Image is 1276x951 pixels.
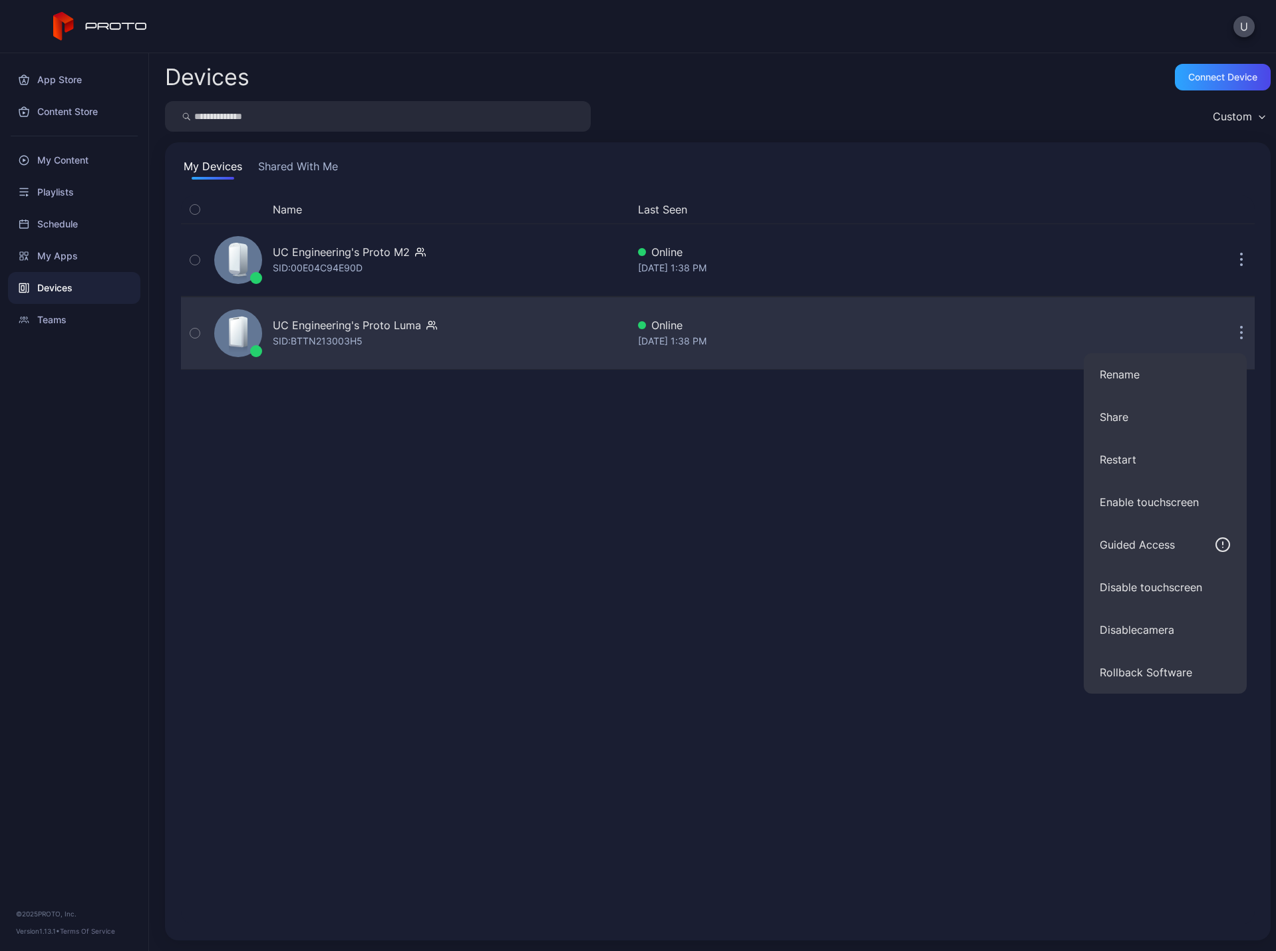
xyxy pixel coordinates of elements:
a: Content Store [8,96,140,128]
span: Version 1.13.1 • [16,927,60,935]
div: SID: 00E04C94E90D [273,260,363,276]
div: © 2025 PROTO, Inc. [16,908,132,919]
div: Online [638,317,1087,333]
div: Guided Access [1100,537,1175,553]
a: Terms Of Service [60,927,115,935]
button: My Devices [181,158,245,180]
div: SID: BTTN213003H5 [273,333,363,349]
button: U [1233,16,1255,37]
a: App Store [8,64,140,96]
button: Last Seen [638,202,1082,217]
a: Playlists [8,176,140,208]
a: My Apps [8,240,140,272]
button: Rename [1084,353,1247,396]
div: Options [1228,202,1255,217]
div: Update Device [1092,202,1212,217]
div: UC Engineering's Proto M2 [273,244,410,260]
button: Shared With Me [255,158,341,180]
a: My Content [8,144,140,176]
div: [DATE] 1:38 PM [638,333,1087,349]
div: Online [638,244,1087,260]
button: Restart [1084,438,1247,481]
button: Share [1084,396,1247,438]
button: Rollback Software [1084,651,1247,694]
button: Enable touchscreen [1084,481,1247,523]
div: Connect device [1188,72,1257,82]
button: Name [273,202,302,217]
h2: Devices [165,65,249,89]
div: [DATE] 1:38 PM [638,260,1087,276]
button: Custom [1206,101,1271,132]
div: Custom [1213,110,1252,123]
a: Devices [8,272,140,304]
a: Teams [8,304,140,336]
button: Disablecamera [1084,609,1247,651]
button: Connect device [1175,64,1271,90]
a: Schedule [8,208,140,240]
button: Disable touchscreen [1084,566,1247,609]
div: UC Engineering's Proto Luma [273,317,421,333]
button: Guided Access [1084,523,1247,566]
